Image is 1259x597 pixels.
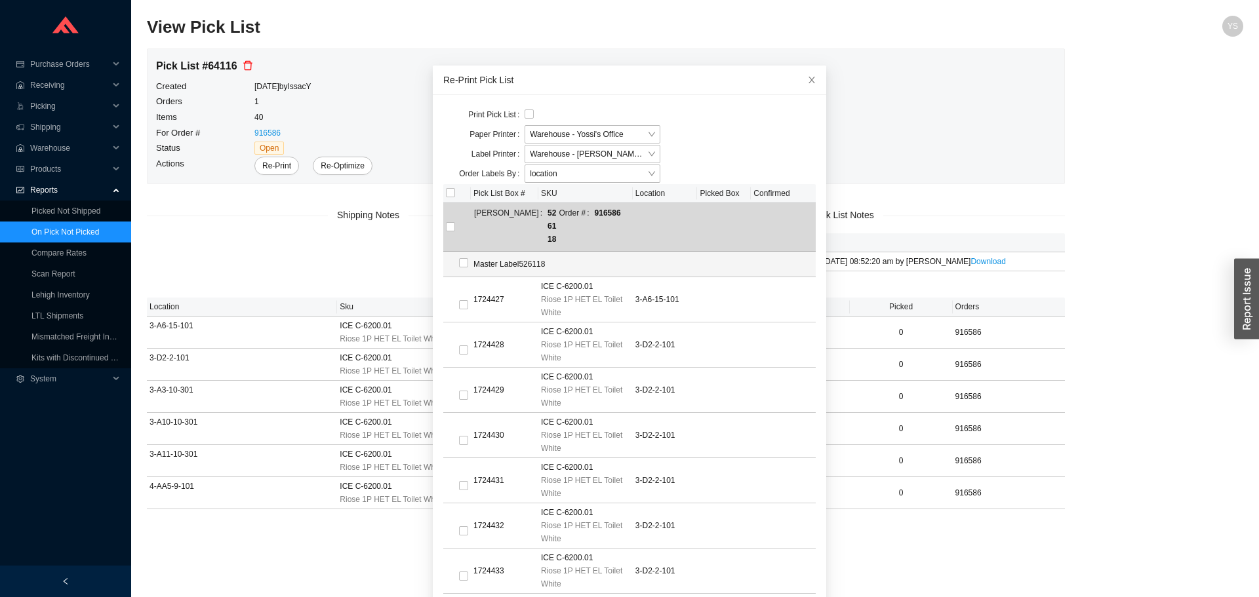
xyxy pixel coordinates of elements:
span: Open [254,142,284,155]
span: YS [1228,16,1238,37]
td: For Order # [155,125,254,141]
th: Orders [953,298,1065,317]
span: Warehouse - Yossi's Office [530,126,655,143]
h2: View Pick List [147,16,969,39]
td: Orders [155,94,254,109]
span: Products [30,159,109,180]
span: Riose 1P HET EL Toilet White [340,493,443,506]
span: 916586 [955,360,982,369]
span: ICE C-6200.01 [340,319,391,332]
th: SKU [538,184,633,203]
th: Confirmed [751,184,816,203]
span: Riose 1P HET EL Toilet White [340,429,443,442]
td: Created [155,79,254,94]
span: Riose 1P HET EL Toilet White [541,338,630,364]
td: 3-D2-2-101 [633,322,698,368]
span: 526118 [548,206,557,246]
a: 916586 [254,128,281,138]
span: ICE C-6200.01 [541,415,593,429]
td: 0 [850,445,953,477]
td: 3-D2-2-101 [633,413,698,458]
th: Picked [850,298,953,317]
td: Status [155,140,254,156]
span: Warehouse [30,138,109,159]
span: Riose 1P HET EL Toilet White [541,564,630,590]
span: close [807,75,816,85]
span: Shipping [30,117,109,138]
a: Mismatched Freight Invoices [31,332,132,341]
span: Riose 1P HET EL Toilet White [541,429,630,455]
span: ICE C-6200.01 [541,325,593,338]
span: 916586 [955,392,982,401]
span: Riose 1P HET EL Toilet White [541,383,630,410]
span: Shipping Notes [328,208,409,223]
th: Picked Box [697,184,751,203]
span: 916586 [595,206,643,220]
span: ICE C-6200.01 [541,280,593,293]
a: Kits with Discontinued Parts [31,353,129,362]
td: 0 [850,349,953,381]
span: left [62,577,70,585]
td: 3-D2-2-101 [633,549,698,594]
span: Receiving [30,75,109,96]
td: 3-D2-2-101 [633,503,698,549]
a: On Pick Not Picked [31,227,99,237]
span: ICE C-6200.01 [541,461,593,474]
span: ICE C-6200.01 [541,506,593,519]
span: fund [16,186,25,194]
span: 916586 [955,328,982,337]
td: 1 [254,94,373,109]
span: 916586 [955,488,982,497]
td: 3-A10-10-301 [147,413,337,445]
td: 0 [850,413,953,445]
span: credit-card [16,60,25,68]
td: 0 [850,317,953,349]
span: [PERSON_NAME] [474,206,548,246]
td: 1724427 [471,277,538,322]
span: ICE C-6200.01 [340,415,391,429]
span: location [530,165,655,182]
span: ICE C-6200.01 [340,383,391,396]
span: Reports [30,180,109,201]
span: Riose 1P HET EL Toilet White [541,519,630,545]
th: Note [783,233,1065,252]
div: Pick List # 64116 [156,58,372,75]
label: Print Pick List [468,106,525,124]
span: ICE C-6200.01 [340,480,391,493]
span: Re-Optimize [321,159,365,172]
a: Lehigh Inventory [31,290,90,299]
td: 1724431 [471,458,538,503]
td: Actions [155,156,254,176]
div: [DATE] by IssacY [254,80,372,93]
td: 3-A6-15-101 [147,317,337,349]
td: Items [155,109,254,125]
span: Riose 1P HET EL Toilet White [541,293,630,319]
span: delete [243,60,253,71]
td: 1724428 [471,322,538,368]
td: 40 [254,109,373,125]
th: Pick List Box # [471,184,538,203]
span: System [30,368,109,389]
button: Re-Optimize [313,157,372,175]
span: ICE C-6200.01 [340,351,391,364]
span: Riose 1P HET EL Toilet White [340,461,443,474]
a: LTL Shipments [31,311,83,320]
td: 0 [850,477,953,509]
span: Riose 1P HET EL Toilet White [340,364,443,377]
td: 1724430 [471,413,538,458]
label: Paper Printer [470,125,525,144]
a: Download [970,257,1005,266]
th: Sku [337,298,726,317]
td: 3-A6-15-101 [633,277,698,322]
span: read [16,165,25,173]
span: ICE C-6200.01 [340,448,391,461]
span: Riose 1P HET EL Toilet White [340,396,443,410]
td: 3-A3-10-301 [147,381,337,413]
button: Close [797,66,826,94]
span: 916586 [955,456,982,465]
span: Riose 1P HET EL Toilet White [340,332,443,345]
span: Picking [30,96,109,117]
td: 3-D2-2-101 [147,349,337,381]
span: Pick List Notes [804,208,883,223]
div: printed on [DATE] 08:52:20 am by [PERSON_NAME] [786,255,1062,268]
